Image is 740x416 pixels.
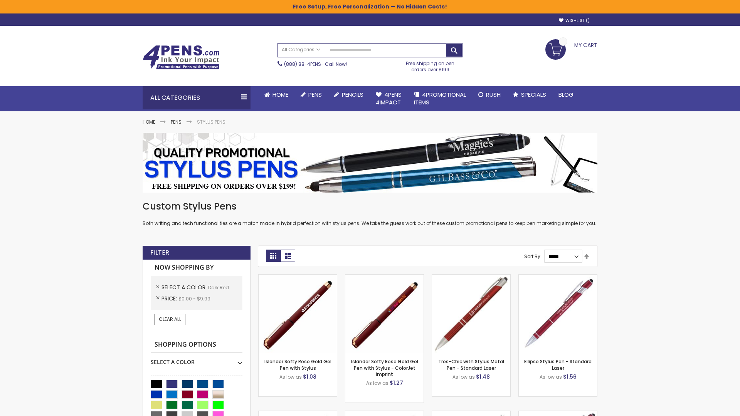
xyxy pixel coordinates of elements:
[524,358,592,371] a: Ellipse Stylus Pen - Standard Laser
[266,250,281,262] strong: Grid
[432,275,510,353] img: Tres-Chic with Stylus Metal Pen - Standard Laser-Dark Red
[151,353,242,366] div: Select A Color
[540,374,562,380] span: As low as
[559,18,590,23] a: Wishlist
[284,61,321,67] a: (888) 88-4PENS
[345,275,424,353] img: Islander Softy Rose Gold Gel Pen with Stylus - ColorJet Imprint-Dark Red
[476,373,490,381] span: $1.48
[178,295,210,302] span: $0.00 - $9.99
[472,86,507,103] a: Rush
[143,45,220,70] img: 4Pens Custom Pens and Promotional Products
[264,358,331,371] a: Islander Softy Rose Gold Gel Pen with Stylus
[452,374,475,380] span: As low as
[155,314,185,325] a: Clear All
[278,44,324,56] a: All Categories
[486,91,501,99] span: Rush
[294,86,328,103] a: Pens
[303,373,316,381] span: $1.08
[563,373,577,381] span: $1.56
[390,379,403,387] span: $1.27
[351,358,418,377] a: Islander Softy Rose Gold Gel Pen with Stylus - ColorJet Imprint
[159,316,181,322] span: Clear All
[345,274,424,281] a: Islander Softy Rose Gold Gel Pen with Stylus - ColorJet Imprint-Dark Red
[171,119,182,125] a: Pens
[143,200,597,227] div: Both writing and tech functionalities are a match made in hybrid perfection with stylus pens. We ...
[519,275,597,353] img: Ellipse Stylus Pen - Standard Laser-Dark Red
[161,283,208,291] span: Select A Color
[259,274,337,281] a: Islander Softy Rose Gold Gel Pen with Stylus-Dark Red
[161,295,178,302] span: Price
[143,86,251,109] div: All Categories
[370,86,408,111] a: 4Pens4impact
[432,274,510,281] a: Tres-Chic with Stylus Metal Pen - Standard Laser-Dark Red
[328,86,370,103] a: Pencils
[208,284,229,291] span: Dark Red
[376,91,402,106] span: 4Pens 4impact
[524,253,540,260] label: Sort By
[143,200,597,213] h1: Custom Stylus Pens
[284,61,347,67] span: - Call Now!
[143,133,597,193] img: Stylus Pens
[308,91,322,99] span: Pens
[438,358,504,371] a: Tres-Chic with Stylus Metal Pen - Standard Laser
[552,86,580,103] a: Blog
[151,337,242,353] strong: Shopping Options
[197,119,225,125] strong: Stylus Pens
[151,260,242,276] strong: Now Shopping by
[258,86,294,103] a: Home
[279,374,302,380] span: As low as
[282,47,320,53] span: All Categories
[342,91,363,99] span: Pencils
[143,119,155,125] a: Home
[521,91,546,99] span: Specials
[150,248,169,257] strong: Filter
[558,91,573,99] span: Blog
[398,57,463,73] div: Free shipping on pen orders over $199
[408,86,472,111] a: 4PROMOTIONALITEMS
[259,275,337,353] img: Islander Softy Rose Gold Gel Pen with Stylus-Dark Red
[414,91,466,106] span: 4PROMOTIONAL ITEMS
[272,91,288,99] span: Home
[519,274,597,281] a: Ellipse Stylus Pen - Standard Laser-Dark Red
[366,380,388,386] span: As low as
[507,86,552,103] a: Specials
